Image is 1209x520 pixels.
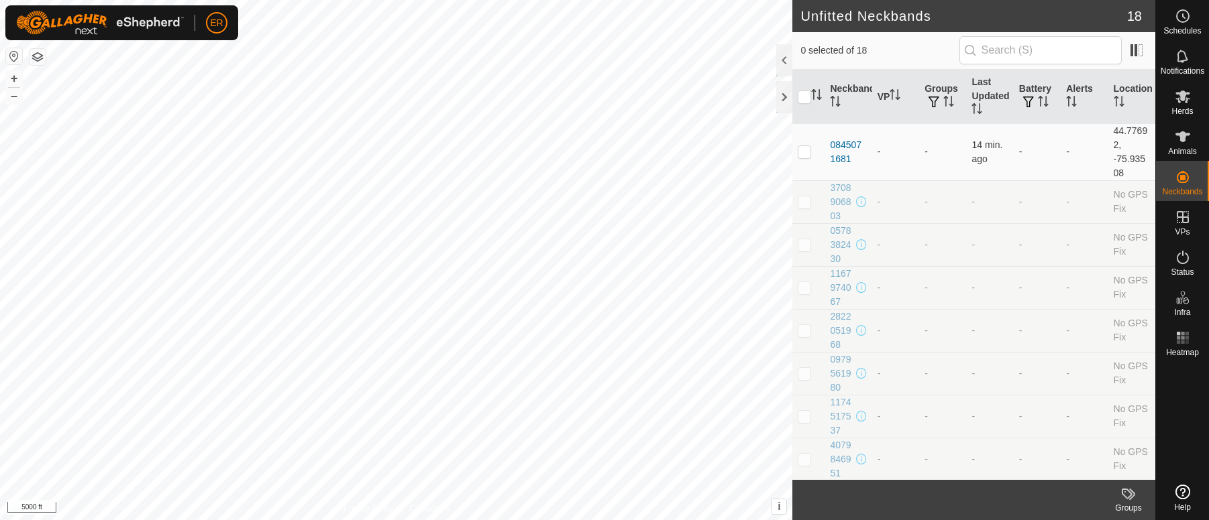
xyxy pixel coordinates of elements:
[878,196,881,207] app-display-virtual-paddock-transition: -
[919,395,966,438] td: -
[919,70,966,124] th: Groups
[971,454,975,464] span: -
[971,196,975,207] span: -
[825,70,872,124] th: Neckband
[1168,147,1197,155] span: Animals
[830,395,853,438] div: 1174517537
[919,180,966,223] td: -
[919,223,966,266] td: -
[890,91,900,102] p-sorticon: Activate to sort
[830,352,853,395] div: 0979561980
[6,48,22,64] button: Reset Map
[1014,123,1061,180] td: -
[966,70,1013,124] th: Last Updated
[1108,395,1155,438] td: No GPS Fix
[1108,123,1155,180] td: 44.77692, -75.93508
[1061,123,1108,180] td: -
[1114,98,1124,109] p-sorticon: Activate to sort
[878,368,881,379] app-display-virtual-paddock-transition: -
[1061,395,1108,438] td: -
[1175,228,1190,236] span: VPs
[971,325,975,336] span: -
[878,282,881,293] app-display-virtual-paddock-transition: -
[971,282,975,293] span: -
[971,239,975,250] span: -
[1174,503,1191,511] span: Help
[1061,309,1108,352] td: -
[1014,395,1061,438] td: -
[878,239,881,250] app-display-virtual-paddock-transition: -
[1108,352,1155,395] td: No GPS Fix
[210,16,223,30] span: ER
[811,91,822,102] p-sorticon: Activate to sort
[1108,70,1155,124] th: Location
[16,11,184,35] img: Gallagher Logo
[830,181,853,223] div: 3708906803
[1014,309,1061,352] td: -
[878,325,881,336] app-display-virtual-paddock-transition: -
[1014,70,1061,124] th: Battery
[1014,438,1061,480] td: -
[919,266,966,309] td: -
[409,503,449,515] a: Contact Us
[830,98,841,109] p-sorticon: Activate to sort
[919,352,966,395] td: -
[1127,6,1142,26] span: 18
[6,88,22,104] button: –
[6,70,22,86] button: +
[1014,223,1061,266] td: -
[971,368,975,379] span: -
[1108,438,1155,480] td: No GPS Fix
[1171,268,1194,276] span: Status
[919,309,966,352] td: -
[1014,180,1061,223] td: -
[1163,27,1201,35] span: Schedules
[1156,479,1209,517] a: Help
[1066,98,1077,109] p-sorticon: Activate to sort
[943,98,954,109] p-sorticon: Activate to sort
[1102,502,1155,514] div: Groups
[1061,352,1108,395] td: -
[772,499,786,514] button: i
[830,267,853,309] div: 1167974067
[1061,70,1108,124] th: Alerts
[1038,98,1049,109] p-sorticon: Activate to sort
[1061,180,1108,223] td: -
[1108,309,1155,352] td: No GPS Fix
[971,139,1002,164] span: Aug 29, 2025, 6:50 AM
[878,454,881,464] app-display-virtual-paddock-transition: -
[919,123,966,180] td: -
[30,49,46,65] button: Map Layers
[1061,266,1108,309] td: -
[1014,352,1061,395] td: -
[1161,67,1204,75] span: Notifications
[971,411,975,421] span: -
[1061,438,1108,480] td: -
[959,36,1122,64] input: Search (S)
[830,224,853,266] div: 0578382430
[1162,188,1202,196] span: Neckbands
[1108,180,1155,223] td: No GPS Fix
[800,8,1126,24] h2: Unfitted Neckbands
[830,438,853,480] div: 4079846951
[1108,266,1155,309] td: No GPS Fix
[1061,223,1108,266] td: -
[830,138,866,166] div: 0845071681
[1014,266,1061,309] td: -
[872,70,919,124] th: VP
[800,44,959,58] span: 0 selected of 18
[878,146,881,157] app-display-virtual-paddock-transition: -
[971,105,982,116] p-sorticon: Activate to sort
[1171,107,1193,115] span: Herds
[830,310,853,352] div: 2822051968
[878,411,881,421] app-display-virtual-paddock-transition: -
[1174,308,1190,316] span: Infra
[1166,348,1199,356] span: Heatmap
[919,438,966,480] td: -
[1108,223,1155,266] td: No GPS Fix
[778,501,780,512] span: i
[344,503,394,515] a: Privacy Policy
